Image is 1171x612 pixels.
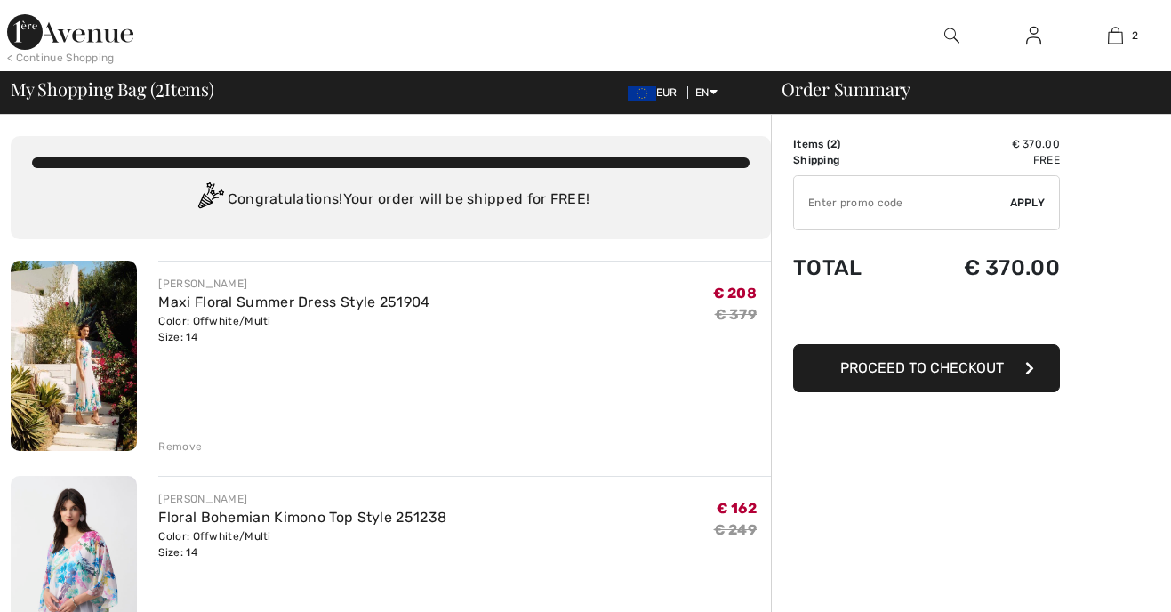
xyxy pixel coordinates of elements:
a: Maxi Floral Summer Dress Style 251904 [158,294,429,310]
span: EUR [628,86,685,99]
td: € 370.00 [904,238,1060,298]
img: My Info [1026,25,1041,46]
div: Order Summary [760,80,1160,98]
td: Items ( ) [793,136,904,152]
span: € 208 [713,285,758,302]
td: Shipping [793,152,904,168]
span: 2 [830,138,837,150]
span: My Shopping Bag ( Items) [11,80,214,98]
a: Floral Bohemian Kimono Top Style 251238 [158,509,446,526]
div: Remove [158,439,202,455]
img: 1ère Avenue [7,14,133,50]
s: € 249 [714,521,758,538]
td: € 370.00 [904,136,1060,152]
span: 2 [156,76,164,99]
td: Total [793,238,904,298]
div: Color: Offwhite/Multi Size: 14 [158,313,429,345]
img: Maxi Floral Summer Dress Style 251904 [11,261,137,451]
button: Proceed to Checkout [793,344,1060,392]
a: Sign In [1012,25,1055,47]
div: Color: Offwhite/Multi Size: 14 [158,528,446,560]
span: Proceed to Checkout [840,359,1004,376]
img: Euro [628,86,656,101]
span: Apply [1010,195,1046,211]
div: [PERSON_NAME] [158,276,429,292]
a: 2 [1076,25,1156,46]
td: Free [904,152,1060,168]
div: < Continue Shopping [7,50,115,66]
img: Congratulation2.svg [192,182,228,218]
div: Congratulations! Your order will be shipped for FREE! [32,182,750,218]
div: [PERSON_NAME] [158,491,446,507]
iframe: PayPal [793,298,1060,338]
s: € 379 [715,306,758,323]
img: search the website [944,25,959,46]
span: € 162 [717,500,758,517]
input: Promo code [794,176,1010,229]
span: 2 [1132,28,1138,44]
span: EN [695,86,718,99]
img: My Bag [1108,25,1123,46]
